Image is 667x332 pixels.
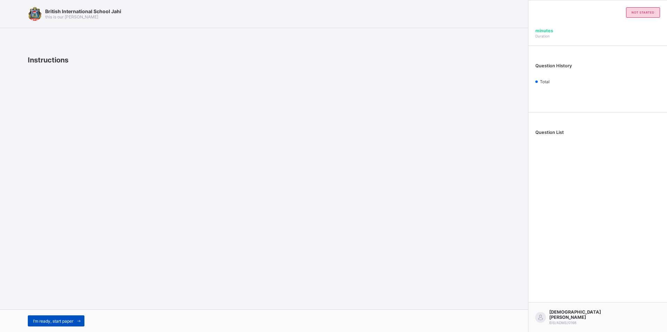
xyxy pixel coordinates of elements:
span: Total [540,79,550,84]
span: not started [632,11,654,14]
span: Question History [535,63,572,68]
span: this is our [PERSON_NAME] [45,14,98,19]
span: Question List [535,130,564,135]
span: minutes [535,28,553,33]
span: British International School Jahi [45,8,121,14]
span: Instructions [28,56,68,64]
span: Duration [535,34,550,38]
span: BIS/ADMS/0168 [549,321,576,325]
span: I’m ready, start paper [33,318,73,324]
span: [DEMOGRAPHIC_DATA][PERSON_NAME] [549,309,610,320]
